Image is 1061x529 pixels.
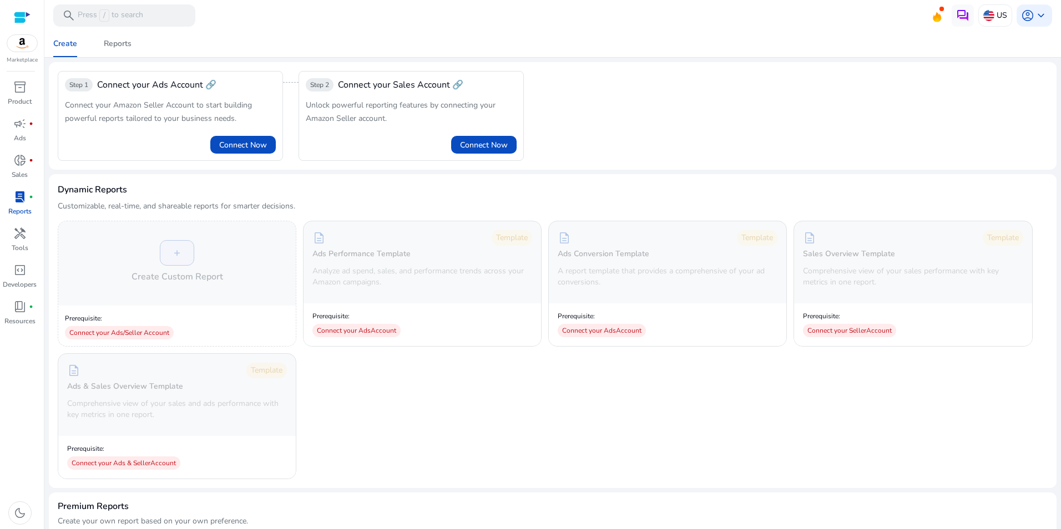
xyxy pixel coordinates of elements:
div: Connect your Seller Account [803,324,896,337]
p: Comprehensive view of your sales performance with key metrics in one report. [803,266,1023,288]
p: US [997,6,1007,25]
span: description [558,231,571,245]
div: Connect your Ads Account 🔗 [97,78,216,91]
p: Prerequisite: [312,312,401,321]
p: Resources [4,316,36,326]
p: A report template that provides a comprehensive of your ad conversions. [558,266,777,288]
h5: Ads & Sales Overview Template [67,382,183,391]
span: Step 2 [310,80,329,89]
span: book_4 [13,300,27,313]
span: Step 1 [69,80,88,89]
h5: Ads Conversion Template [558,250,649,259]
div: Template [492,230,532,246]
span: fiber_manual_record [29,195,33,199]
h5: Ads Performance Template [312,250,411,259]
h4: Create Custom Report [132,270,223,283]
div: + [160,240,194,266]
span: Connect Now [460,139,508,151]
span: fiber_manual_record [29,304,33,309]
p: Comprehensive view of your sales and ads performance with key metrics in one report. [67,398,287,420]
div: Template [737,230,777,246]
p: Developers [3,279,37,289]
div: Reports [104,40,132,48]
span: account_circle [1021,9,1034,22]
span: donut_small [13,154,27,167]
div: Connect your Ads Account [312,324,401,337]
p: Prerequisite: [65,314,289,323]
p: Marketplace [7,56,38,64]
span: / [99,9,109,22]
div: Connect your Ads & Seller Account [67,456,180,470]
div: Connect your Ads Account [558,324,646,337]
button: Connect Now [210,136,276,154]
img: us.svg [983,10,994,21]
span: keyboard_arrow_down [1034,9,1048,22]
span: fiber_manual_record [29,158,33,162]
p: Sales [12,170,28,180]
p: Prerequisite: [803,312,896,321]
span: search [62,9,75,22]
span: Connect your Amazon Seller Account to start building powerful reports tailored to your business n... [65,100,252,124]
span: code_blocks [13,263,27,277]
div: Template [983,230,1023,246]
p: Prerequisite: [67,444,180,453]
h4: Premium Reports [58,501,129,512]
h5: Sales Overview Template [803,250,895,259]
p: Reports [8,206,32,216]
span: fiber_manual_record [29,121,33,126]
div: Create [53,40,77,48]
button: Connect Now [451,136,517,154]
span: Connect Now [219,139,267,151]
span: inventory_2 [13,80,27,94]
p: Create your own report based on your own preference. [58,516,1048,527]
span: dark_mode [13,506,27,520]
img: amazon.svg [7,35,37,52]
div: Template [246,363,287,378]
p: Press to search [78,9,143,22]
p: Tools [12,243,28,253]
h3: Dynamic Reports [58,183,127,196]
span: campaign [13,117,27,130]
p: Analyze ad spend, sales, and performance trends across your Amazon campaigns. [312,266,532,288]
span: description [312,231,326,245]
span: handyman [13,227,27,240]
span: lab_profile [13,190,27,204]
span: description [67,364,80,377]
p: Ads [14,133,26,143]
span: Connect your Sales Account 🔗 [338,78,463,91]
p: Customizable, real-time, and shareable reports for smarter decisions. [58,201,295,212]
p: Prerequisite: [558,312,646,321]
div: Connect your Ads/Seller Account [65,326,174,339]
p: Product [8,96,32,106]
span: description [803,231,816,245]
span: Unlock powerful reporting features by connecting your Amazon Seller account. [306,100,496,124]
